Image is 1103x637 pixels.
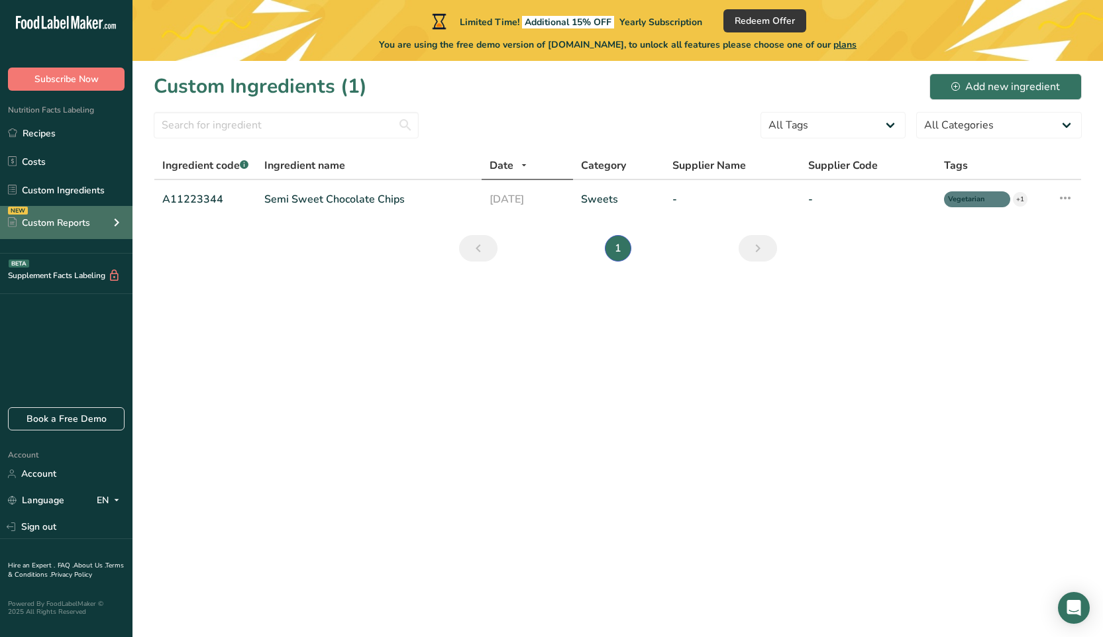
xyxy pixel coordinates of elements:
[264,191,474,207] a: Semi Sweet Chocolate Chips
[833,38,857,51] span: plans
[8,489,64,512] a: Language
[162,191,248,207] a: A11223344
[8,216,90,230] div: Custom Reports
[264,158,345,173] span: Ingredient name
[490,191,564,207] a: [DATE]
[51,570,92,579] a: Privacy Policy
[8,407,125,430] a: Book a Free Demo
[929,73,1082,100] button: Add new ingredient
[739,235,777,262] a: Next
[459,235,498,262] a: Previous
[951,79,1060,95] div: Add new ingredient
[948,194,994,205] span: Vegetarian
[8,600,125,616] div: Powered By FoodLabelMaker © 2025 All Rights Reserved
[672,158,746,173] span: Supplier Name
[808,158,878,173] span: Supplier Code
[379,38,857,52] span: You are using the free demo version of [DOMAIN_NAME], to unlock all features please choose one of...
[8,561,55,570] a: Hire an Expert .
[97,493,125,509] div: EN
[944,158,968,173] span: Tags
[1013,192,1027,207] div: +1
[162,158,248,173] span: Ingredient code
[490,158,513,173] span: Date
[8,207,28,215] div: NEW
[154,112,419,138] input: Search for ingredient
[581,191,657,207] a: Sweets
[8,561,124,579] a: Terms & Conditions .
[9,260,29,268] div: BETA
[723,9,806,32] button: Redeem Offer
[34,72,99,86] span: Subscribe Now
[429,13,702,29] div: Limited Time!
[8,68,125,91] button: Subscribe Now
[74,561,105,570] a: About Us .
[808,191,928,207] a: -
[735,14,795,28] span: Redeem Offer
[581,158,626,173] span: Category
[672,191,792,207] a: -
[522,16,614,28] span: Additional 15% OFF
[1058,592,1090,624] div: Open Intercom Messenger
[154,72,367,101] h1: Custom Ingredients (1)
[58,561,74,570] a: FAQ .
[619,16,702,28] span: Yearly Subscription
